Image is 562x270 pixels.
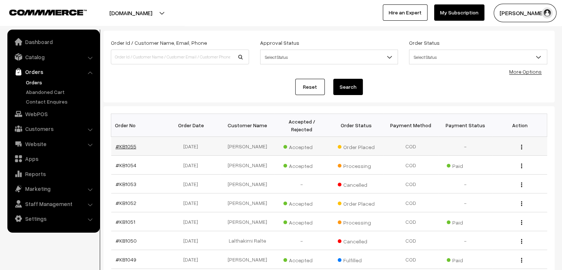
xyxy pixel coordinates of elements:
[384,231,438,250] td: COD
[19,19,81,25] div: Domain: [DOMAIN_NAME]
[21,12,36,18] div: v 4.0.25
[9,50,97,64] a: Catalog
[434,4,484,21] a: My Subscription
[220,175,275,193] td: [PERSON_NAME]
[438,193,493,212] td: -
[111,39,207,47] label: Order Id / Customer Name, Email, Phone
[260,51,398,64] span: Select Status
[9,10,87,15] img: COMMMERCE
[438,137,493,156] td: -
[521,182,522,187] img: Menu
[338,179,375,189] span: Cancelled
[384,212,438,231] td: COD
[220,114,275,137] th: Customer Name
[220,156,275,175] td: [PERSON_NAME]
[24,88,97,96] a: Abandoned Cart
[116,181,136,187] a: #KB1053
[12,19,18,25] img: website_grey.svg
[74,43,79,49] img: tab_keywords_by_traffic_grey.svg
[9,137,97,151] a: Website
[275,175,329,193] td: -
[220,193,275,212] td: [PERSON_NAME]
[166,114,220,137] th: Order Date
[438,231,493,250] td: -
[384,114,438,137] th: Payment Method
[338,254,375,264] span: Fulfilled
[283,217,320,226] span: Accepted
[220,212,275,231] td: [PERSON_NAME]
[9,167,97,180] a: Reports
[116,219,135,225] a: #KB1051
[333,79,363,95] button: Search
[116,237,137,244] a: #KB1050
[275,231,329,250] td: -
[493,114,547,137] th: Action
[521,220,522,225] img: Menu
[521,163,522,168] img: Menu
[329,114,384,137] th: Order Status
[438,175,493,193] td: -
[9,65,97,78] a: Orders
[166,175,220,193] td: [DATE]
[116,200,136,206] a: #KB1052
[111,50,249,64] input: Order Id / Customer Name / Customer Email / Customer Phone
[9,197,97,210] a: Staff Management
[82,44,125,48] div: Keywords by Traffic
[220,250,275,269] td: [PERSON_NAME]
[521,145,522,149] img: Menu
[9,107,97,121] a: WebPOS
[338,217,375,226] span: Processing
[9,152,97,165] a: Apps
[9,122,97,135] a: Customers
[409,39,440,47] label: Order Status
[166,250,220,269] td: [DATE]
[494,4,556,22] button: [PERSON_NAME]…
[384,193,438,212] td: COD
[384,156,438,175] td: COD
[447,160,484,170] span: Paid
[542,7,553,18] img: user
[338,160,375,170] span: Processing
[384,175,438,193] td: COD
[260,50,398,64] span: Select Status
[384,137,438,156] td: COD
[28,44,66,48] div: Domain Overview
[9,212,97,225] a: Settings
[521,239,522,244] img: Menu
[283,198,320,207] span: Accepted
[521,201,522,206] img: Menu
[84,4,178,22] button: [DOMAIN_NAME]
[166,212,220,231] td: [DATE]
[409,50,547,64] span: Select Status
[447,254,484,264] span: Paid
[9,182,97,195] a: Marketing
[166,231,220,250] td: [DATE]
[383,4,428,21] a: Hire an Expert
[20,43,26,49] img: tab_domain_overview_orange.svg
[166,137,220,156] td: [DATE]
[111,114,166,137] th: Order No
[283,254,320,264] span: Accepted
[338,141,375,151] span: Order Placed
[220,137,275,156] td: [PERSON_NAME]
[9,7,74,16] a: COMMMERCE
[438,114,493,137] th: Payment Status
[9,35,97,48] a: Dashboard
[116,256,136,263] a: #KB1049
[220,231,275,250] td: Lalthakimi Ralte
[116,143,136,149] a: #KB1055
[384,250,438,269] td: COD
[409,51,547,64] span: Select Status
[260,39,299,47] label: Approval Status
[24,98,97,105] a: Contact Enquires
[166,193,220,212] td: [DATE]
[166,156,220,175] td: [DATE]
[521,258,522,263] img: Menu
[338,198,375,207] span: Order Placed
[275,114,329,137] th: Accepted / Rejected
[338,236,375,245] span: Cancelled
[447,217,484,226] span: Paid
[24,78,97,86] a: Orders
[283,160,320,170] span: Accepted
[12,12,18,18] img: logo_orange.svg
